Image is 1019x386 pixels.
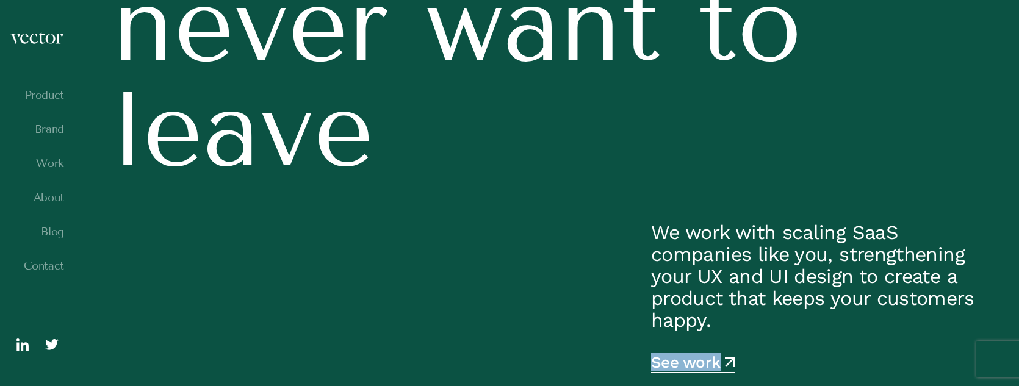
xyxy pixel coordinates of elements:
[10,191,64,204] a: About
[10,157,64,170] a: Work
[10,226,64,238] a: Blog
[10,260,64,272] a: Contact
[651,221,981,331] p: We work with scaling SaaS companies like you, strengthening your UX and UI design to create a pro...
[10,123,64,135] a: Brand
[10,89,64,101] a: Product
[651,356,735,373] a: See work
[113,77,374,182] span: leave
